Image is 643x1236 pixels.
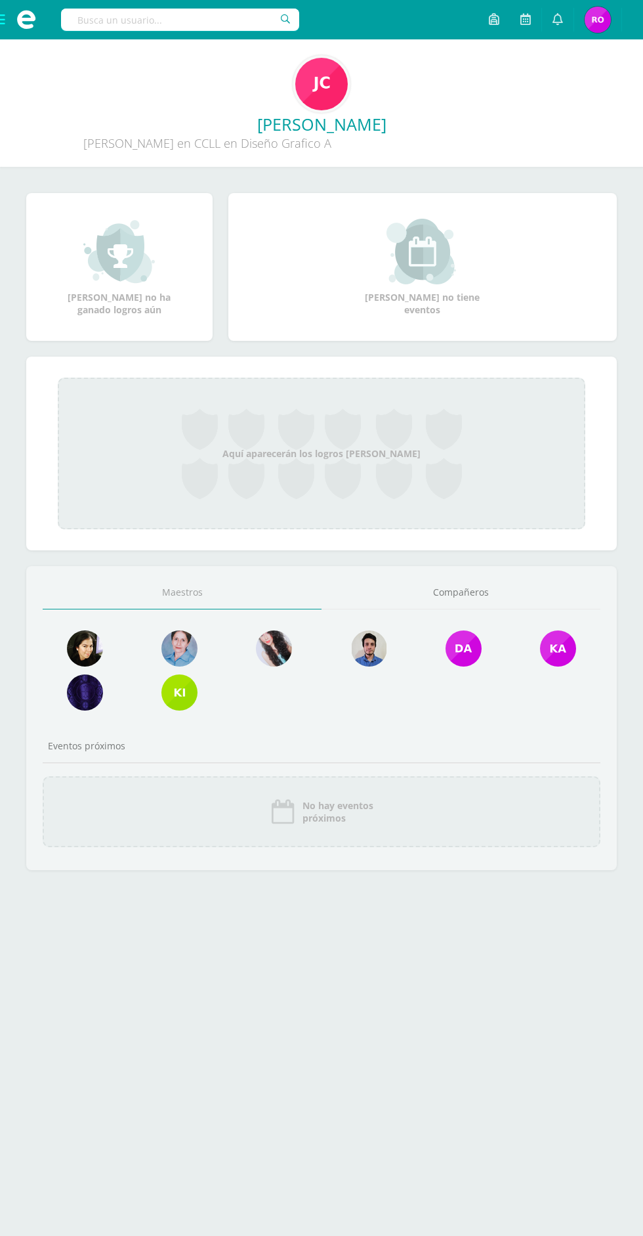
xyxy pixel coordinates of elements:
[10,135,404,151] div: [PERSON_NAME] en CCLL en Diseño Grafico A
[161,674,197,711] img: 67c71485467cfb40307df14d52a797ce.png
[43,576,321,609] a: Maestros
[67,674,103,711] img: e5764cbc139c5ab3638b7b9fbcd78c28.png
[295,58,348,110] img: 589e72b4c04b8eba6da98bb4ab58dec9.png
[256,630,292,667] img: 18063a1d57e86cae316d13b62bda9887.png
[10,113,633,135] a: [PERSON_NAME]
[446,630,482,667] img: 7c77fd53c8e629aab417004af647256c.png
[58,378,585,529] div: Aquí aparecerán los logros [PERSON_NAME]
[386,219,458,284] img: event_small.png
[321,576,600,609] a: Compañeros
[67,630,103,667] img: 023cb5cc053389f6ba88328a33af1495.png
[61,9,299,31] input: Busca un usuario...
[83,219,155,284] img: achievement_small.png
[540,630,576,667] img: 57a22e3baad8e3e20f6388c0a987e578.png
[54,219,185,316] div: [PERSON_NAME] no ha ganado logros aún
[43,739,600,752] div: Eventos próximos
[585,7,611,33] img: 69aea7f7bca40ee42ad02f231494c703.png
[351,630,387,667] img: 2dffed587003e0fc8d85a787cd9a4a0a.png
[270,799,296,825] img: event_icon.png
[357,219,488,316] div: [PERSON_NAME] no tiene eventos
[302,799,373,824] span: No hay eventos próximos
[161,630,197,667] img: 3b19b24bf65429e0bae9bc5e391358da.png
